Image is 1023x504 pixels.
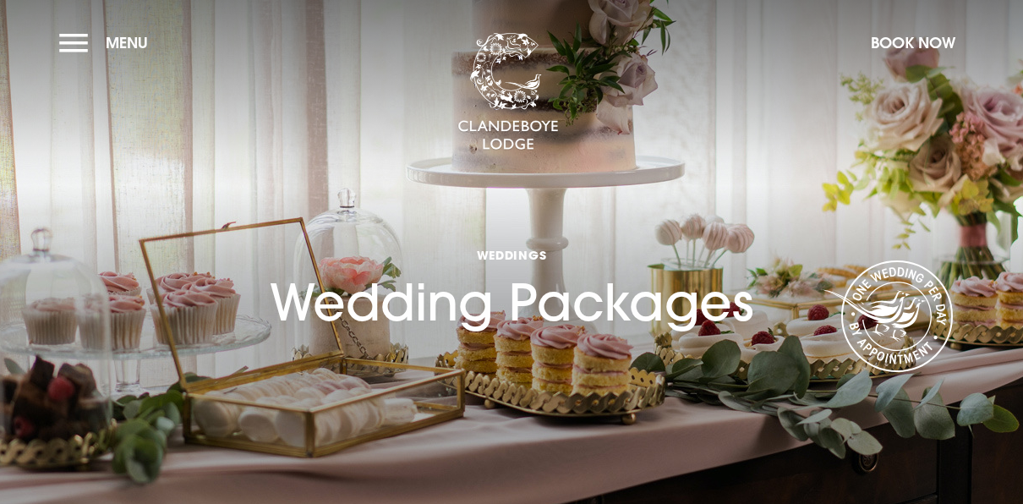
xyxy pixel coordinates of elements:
[106,33,148,52] span: Menu
[59,25,156,61] button: Menu
[270,184,753,332] h1: Wedding Packages
[862,25,964,61] button: Book Now
[270,247,753,263] span: Weddings
[457,33,559,151] img: Clandeboye Lodge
